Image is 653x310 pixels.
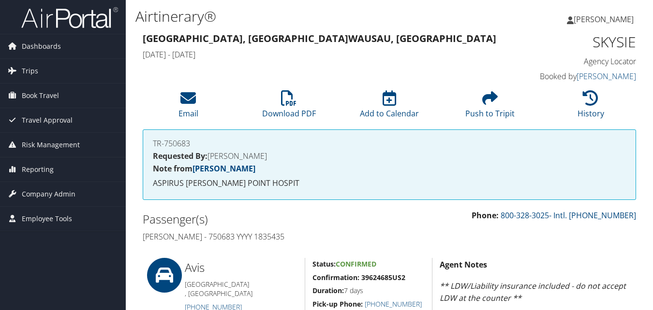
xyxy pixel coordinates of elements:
[472,210,499,221] strong: Phone:
[312,273,405,282] strong: Confirmation: 39624685US2
[178,96,198,119] a: Email
[21,6,118,29] img: airportal-logo.png
[153,163,255,174] strong: Note from
[524,56,637,67] h4: Agency Locator
[153,151,208,161] strong: Requested By:
[143,32,496,45] strong: [GEOGRAPHIC_DATA], [GEOGRAPHIC_DATA] Wausau, [GEOGRAPHIC_DATA]
[22,108,73,132] span: Travel Approval
[577,71,636,82] a: [PERSON_NAME]
[22,84,59,108] span: Book Travel
[578,96,604,119] a: History
[22,34,61,58] span: Dashboards
[262,96,316,119] a: Download PDF
[336,259,376,268] span: Confirmed
[312,286,425,296] h5: 7 days
[22,59,38,83] span: Trips
[360,96,419,119] a: Add to Calendar
[567,5,643,34] a: [PERSON_NAME]
[143,211,382,227] h2: Passenger(s)
[524,32,637,52] h1: SKYSIE
[22,157,54,182] span: Reporting
[193,163,255,174] a: [PERSON_NAME]
[312,299,363,309] strong: Pick-up Phone:
[185,280,297,298] h5: [GEOGRAPHIC_DATA] , [GEOGRAPHIC_DATA]
[22,182,75,206] span: Company Admin
[440,281,626,304] em: ** LDW/Liability insurance included - do not accept LDW at the counter **
[143,49,509,60] h4: [DATE] - [DATE]
[22,133,80,157] span: Risk Management
[574,14,634,25] span: [PERSON_NAME]
[524,71,637,82] h4: Booked by
[153,177,626,190] p: ASPIRUS [PERSON_NAME] POINT HOSPIT
[501,210,636,221] a: 800-328-3025- Intl. [PHONE_NUMBER]
[365,299,422,309] a: [PHONE_NUMBER]
[153,140,626,147] h4: TR-750683
[440,259,487,270] strong: Agent Notes
[465,96,515,119] a: Push to Tripit
[185,259,297,276] h2: Avis
[312,286,344,295] strong: Duration:
[135,6,474,27] h1: Airtinerary®
[143,231,382,242] h4: [PERSON_NAME] - 750683 YYYY 1835435
[22,207,72,231] span: Employee Tools
[312,259,336,268] strong: Status:
[153,152,626,160] h4: [PERSON_NAME]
